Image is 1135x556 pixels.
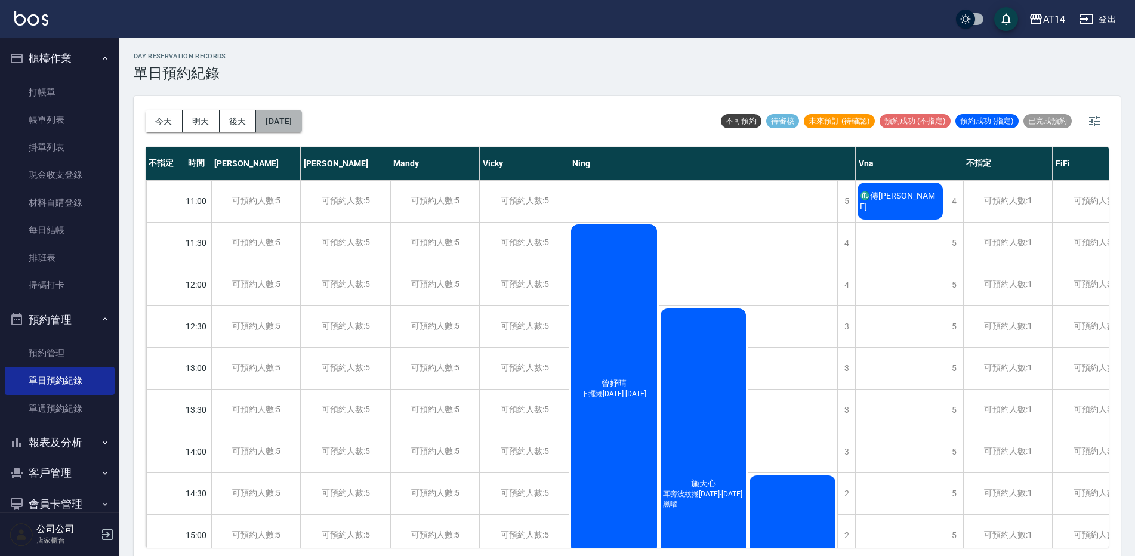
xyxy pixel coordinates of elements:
[1043,12,1065,27] div: AT14
[211,223,300,264] div: 可預約人數:5
[390,390,479,431] div: 可預約人數:5
[181,431,211,472] div: 14:00
[211,181,300,222] div: 可預約人數:5
[181,180,211,222] div: 11:00
[955,116,1019,126] span: 預約成功 (指定)
[837,348,855,389] div: 3
[5,43,115,74] button: 櫃檯作業
[390,473,479,514] div: 可預約人數:5
[301,348,390,389] div: 可預約人數:5
[480,306,569,347] div: 可預約人數:5
[480,431,569,472] div: 可預約人數:5
[945,348,963,389] div: 5
[661,489,747,509] span: 耳旁波紋捲[DATE]-[DATE]黑曜
[5,339,115,367] a: 預約管理
[301,147,390,180] div: [PERSON_NAME]
[146,147,181,180] div: 不指定
[480,147,569,180] div: Vicky
[5,271,115,299] a: 掃碼打卡
[963,515,1052,556] div: 可預約人數:1
[837,306,855,347] div: 3
[211,348,300,389] div: 可預約人數:5
[480,473,569,514] div: 可預約人數:5
[5,134,115,161] a: 掛單列表
[220,110,257,132] button: 後天
[301,431,390,472] div: 可預約人數:5
[963,431,1052,472] div: 可預約人數:1
[766,116,799,126] span: 待審核
[1075,8,1121,30] button: 登出
[256,110,301,132] button: [DATE]
[301,515,390,556] div: 可預約人數:5
[301,390,390,431] div: 可預約人數:5
[480,223,569,264] div: 可預約人數:5
[5,79,115,106] a: 打帳單
[721,116,761,126] span: 不可預約
[963,147,1053,180] div: 不指定
[569,147,856,180] div: Ning
[181,389,211,431] div: 13:30
[963,306,1052,347] div: 可預約人數:1
[5,489,115,520] button: 會員卡管理
[945,306,963,347] div: 5
[480,264,569,305] div: 可預約人數:5
[480,390,569,431] div: 可預約人數:5
[211,306,300,347] div: 可預約人數:5
[390,264,479,305] div: 可預約人數:5
[390,147,480,180] div: Mandy
[181,347,211,389] div: 13:00
[856,147,963,180] div: Vna
[689,478,718,489] span: 施天心
[5,395,115,422] a: 單週預約紀錄
[579,389,649,399] span: 下擺捲[DATE]-[DATE]
[480,181,569,222] div: 可預約人數:5
[146,110,183,132] button: 今天
[945,181,963,222] div: 4
[211,390,300,431] div: 可預約人數:5
[837,515,855,556] div: 2
[211,264,300,305] div: 可預約人數:5
[599,378,629,389] span: 曾妤晴
[880,116,951,126] span: 預約成功 (不指定)
[5,161,115,189] a: 現金收支登錄
[963,473,1052,514] div: 可預約人數:1
[390,431,479,472] div: 可預約人數:5
[837,390,855,431] div: 3
[945,473,963,514] div: 5
[837,473,855,514] div: 2
[301,223,390,264] div: 可預約人數:5
[804,116,875,126] span: 未來預訂 (待確認)
[211,515,300,556] div: 可預約人數:5
[963,181,1052,222] div: 可預約人數:1
[963,264,1052,305] div: 可預約人數:1
[5,427,115,458] button: 報表及分析
[945,223,963,264] div: 5
[5,304,115,335] button: 預約管理
[301,306,390,347] div: 可預約人數:5
[994,7,1018,31] button: save
[181,264,211,305] div: 12:00
[211,431,300,472] div: 可預約人數:5
[14,11,48,26] img: Logo
[36,523,97,535] h5: 公司公司
[301,473,390,514] div: 可預約人數:5
[390,515,479,556] div: 可預約人數:5
[301,264,390,305] div: 可預約人數:5
[183,110,220,132] button: 明天
[134,65,226,82] h3: 單日預約紀錄
[211,147,301,180] div: [PERSON_NAME]
[1024,7,1070,32] button: AT14
[301,181,390,222] div: 可預約人數:5
[181,305,211,347] div: 12:30
[5,244,115,271] a: 排班表
[5,106,115,134] a: 帳單列表
[963,348,1052,389] div: 可預約人數:1
[858,191,943,211] span: ♏傳[PERSON_NAME]
[945,515,963,556] div: 5
[963,390,1052,431] div: 可預約人數:1
[963,223,1052,264] div: 可預約人數:1
[134,52,226,60] h2: day Reservation records
[390,306,479,347] div: 可預約人數:5
[5,189,115,217] a: 材料自購登錄
[181,147,211,180] div: 時間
